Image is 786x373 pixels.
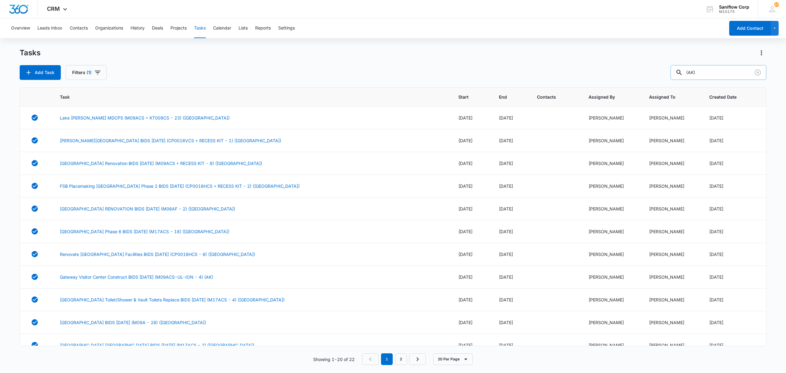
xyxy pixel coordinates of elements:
span: [DATE] [458,115,473,120]
div: [PERSON_NAME] [649,160,695,167]
button: Overview [11,18,30,38]
button: Reports [255,18,271,38]
a: Renovate [GEOGRAPHIC_DATA] Facilities BIDS [DATE] (CP0016HCS - 6) ([GEOGRAPHIC_DATA]) [60,251,255,257]
div: [PERSON_NAME] [649,296,695,303]
button: Filters(1) [66,65,107,80]
div: account id [719,10,749,14]
div: account name [719,5,749,10]
span: [DATE] [458,206,473,211]
div: [PERSON_NAME] [589,137,634,144]
span: [DATE] [458,183,473,189]
button: History [130,18,145,38]
span: [DATE] [458,343,473,348]
span: [DATE] [499,252,513,257]
button: Settings [278,18,295,38]
span: [DATE] [458,274,473,280]
div: [PERSON_NAME] [589,183,634,189]
span: [DATE] [709,115,723,120]
h1: Tasks [20,48,41,57]
a: [GEOGRAPHIC_DATA] BIDS [DATE] (M09A - 28) ([GEOGRAPHIC_DATA]) [60,319,206,326]
div: [PERSON_NAME] [649,183,695,189]
span: [DATE] [709,252,723,257]
span: Contacts [537,94,565,100]
span: [DATE] [499,138,513,143]
a: Lake [PERSON_NAME] MDCPS (M09ACS + KT009CS - 23) ([GEOGRAPHIC_DATA]) [60,115,230,121]
span: [DATE] [709,206,723,211]
div: [PERSON_NAME] [589,342,634,348]
a: [GEOGRAPHIC_DATA] Renovation BIDS [DATE] (M09ACS + RECESS KIT - 8) ([GEOGRAPHIC_DATA]) [60,160,262,167]
button: Calendar [213,18,231,38]
span: [DATE] [499,274,513,280]
button: Actions [757,48,766,58]
a: Page 2 [395,353,407,365]
button: Deals [152,18,163,38]
button: Projects [170,18,187,38]
span: [DATE] [709,229,723,234]
span: Start [458,94,475,100]
div: [PERSON_NAME] [589,296,634,303]
a: Gateway Visitor Center Construct BIDS [DATE] (M09ACS-UL-ION - 4) (AK) [60,274,213,280]
span: [DATE] [709,183,723,189]
span: [DATE] [499,115,513,120]
span: [DATE] [458,161,473,166]
div: [PERSON_NAME] [649,206,695,212]
div: [PERSON_NAME] [649,228,695,235]
div: [PERSON_NAME] [649,319,695,326]
span: (1) [87,70,91,75]
a: Next Page [409,353,426,365]
div: [PERSON_NAME] [589,251,634,257]
span: [DATE] [499,183,513,189]
button: Contacts [70,18,88,38]
div: [PERSON_NAME] [649,342,695,348]
span: [DATE] [458,252,473,257]
input: Search Tasks [671,65,766,80]
div: [PERSON_NAME] [589,160,634,167]
span: [DATE] [709,138,723,143]
span: 27 [774,2,779,7]
button: Tasks [194,18,206,38]
a: [GEOGRAPHIC_DATA] Toilet/Shower & Vault Toilets Replace BIDS [DATE] (M17ACS - 4) ([GEOGRAPHIC_DATA]) [60,296,285,303]
span: [DATE] [709,320,723,325]
span: [DATE] [499,320,513,325]
span: Task [60,94,435,100]
span: [DATE] [499,161,513,166]
span: End [499,94,513,100]
nav: Pagination [362,353,426,365]
button: 20 Per Page [433,353,473,365]
span: [DATE] [458,229,473,234]
div: [PERSON_NAME] [589,228,634,235]
span: [DATE] [709,343,723,348]
span: [DATE] [499,343,513,348]
a: [GEOGRAPHIC_DATA] RENOVATION BIDS [DATE] (M06AF - 2) ([GEOGRAPHIC_DATA]) [60,206,235,212]
a: [GEOGRAPHIC_DATA] Phase 6 BIDS [DATE] (M17ACS - 18) ([GEOGRAPHIC_DATA]) [60,228,229,235]
div: [PERSON_NAME] [589,319,634,326]
span: [DATE] [709,161,723,166]
span: [DATE] [458,297,473,302]
span: [DATE] [499,297,513,302]
button: Organizations [95,18,123,38]
span: [DATE] [499,229,513,234]
span: [DATE] [458,138,473,143]
span: [DATE] [458,320,473,325]
div: [PERSON_NAME] [589,115,634,121]
em: 1 [381,353,393,365]
button: Lists [239,18,248,38]
span: [DATE] [709,274,723,280]
div: [PERSON_NAME] [649,274,695,280]
a: FSB Placemaking [GEOGRAPHIC_DATA] Phase 2 BIDS [DATE] (CP0016HCS + RECESS KIT - 2) ([GEOGRAPHIC_D... [60,183,300,189]
a: [PERSON_NAME][GEOGRAPHIC_DATA] BIDS [DATE] (CP0016VCS + RECESS KIT - 1) ([GEOGRAPHIC_DATA]) [60,137,281,144]
span: Assigned To [649,94,686,100]
p: Showing 1-20 of 22 [313,356,355,363]
div: notifications count [774,2,779,7]
a: [GEOGRAPHIC_DATA] [GEOGRAPHIC_DATA] BIDS [DATE] (M17ACS - 2) ([GEOGRAPHIC_DATA]) [60,342,254,348]
span: Created Date [709,94,747,100]
div: [PERSON_NAME] [649,137,695,144]
div: [PERSON_NAME] [649,251,695,257]
div: [PERSON_NAME] [649,115,695,121]
button: Add Contact [729,21,771,36]
span: Assigned By [589,94,625,100]
div: [PERSON_NAME] [589,206,634,212]
button: Add Task [20,65,61,80]
span: [DATE] [709,297,723,302]
span: [DATE] [499,206,513,211]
